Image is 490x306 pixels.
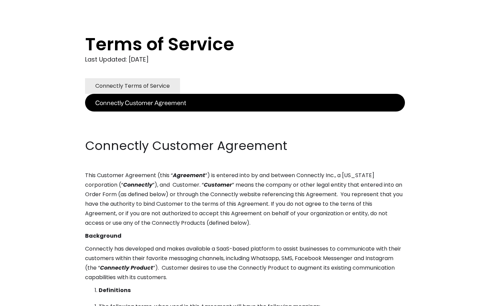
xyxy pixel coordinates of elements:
[85,54,405,65] div: Last Updated: [DATE]
[123,181,152,189] em: Connectly
[7,293,41,304] aside: Language selected: English
[173,171,205,179] em: Agreement
[100,264,153,272] em: Connectly Product
[204,181,232,189] em: Customer
[95,98,186,107] div: Connectly Customer Agreement
[85,112,405,121] p: ‍
[99,286,131,294] strong: Definitions
[85,124,405,134] p: ‍
[95,81,170,91] div: Connectly Terms of Service
[85,34,378,54] h1: Terms of Service
[85,232,121,240] strong: Background
[85,171,405,228] p: This Customer Agreement (this “ ”) is entered into by and between Connectly Inc., a [US_STATE] co...
[85,137,405,154] h2: Connectly Customer Agreement
[85,244,405,282] p: Connectly has developed and makes available a SaaS-based platform to assist businesses to communi...
[14,294,41,304] ul: Language list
